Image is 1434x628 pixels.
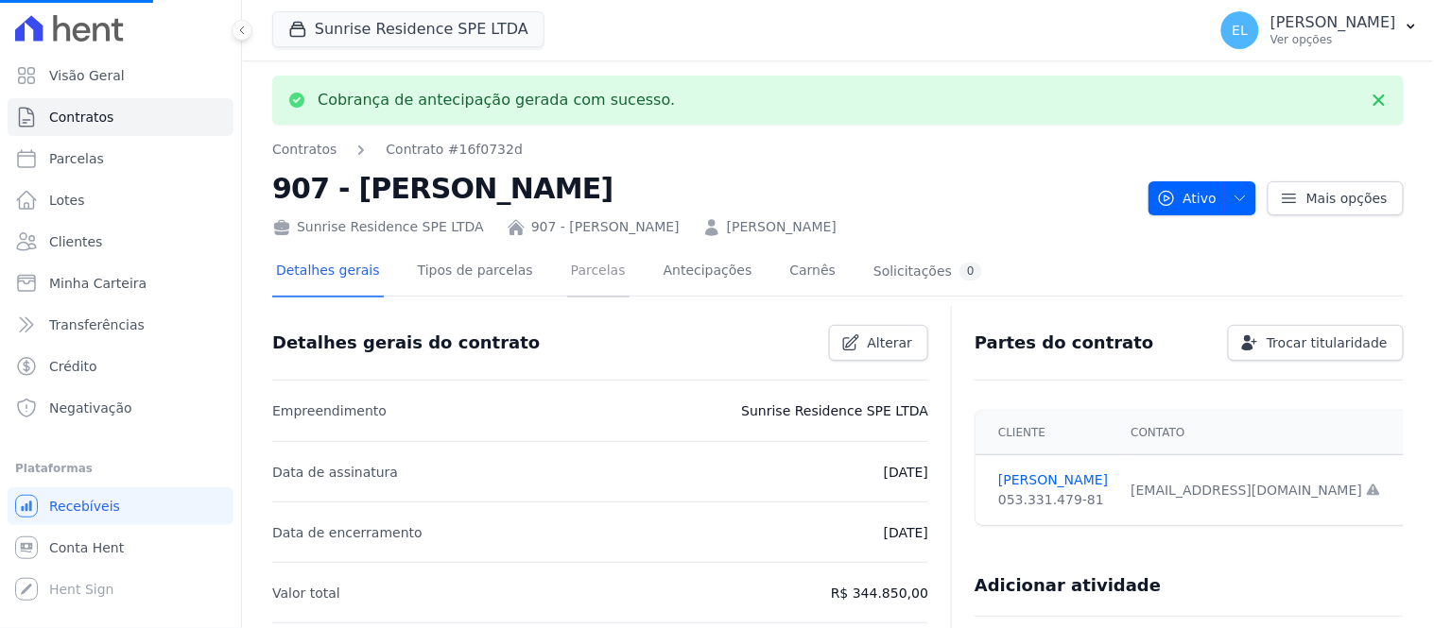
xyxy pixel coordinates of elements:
[1149,181,1257,215] button: Ativo
[884,521,928,544] p: [DATE]
[531,217,680,237] a: 907 - [PERSON_NAME]
[959,263,982,280] div: 0
[49,497,120,516] span: Recebíveis
[998,470,1108,490] a: [PERSON_NAME]
[1306,189,1388,208] span: Mais opções
[8,223,233,261] a: Clientes
[272,399,387,422] p: Empreendimento
[15,457,226,480] div: Plataformas
[414,247,537,297] a: Tipos de parcelas
[975,331,1154,354] h3: Partes do contrato
[884,461,928,484] p: [DATE]
[8,181,233,219] a: Lotes
[1206,4,1434,57] button: EL [PERSON_NAME] Ver opções
[829,325,929,361] a: Alterar
[272,140,1133,160] nav: Breadcrumb
[49,357,97,376] span: Crédito
[1267,333,1388,352] span: Trocar titularidade
[8,140,233,178] a: Parcelas
[272,140,523,160] nav: Breadcrumb
[49,274,147,293] span: Minha Carteira
[8,348,233,385] a: Crédito
[8,529,233,567] a: Conta Hent
[272,140,337,160] a: Contratos
[870,247,986,297] a: Solicitações0
[868,333,913,352] span: Alterar
[831,582,928,604] p: R$ 344.850,00
[1270,32,1396,47] p: Ver opções
[272,521,423,544] p: Data de encerramento
[318,91,675,110] p: Cobrança de antecipação gerada com sucesso.
[8,487,233,525] a: Recebíveis
[1228,325,1404,361] a: Trocar titularidade
[1270,13,1396,32] p: [PERSON_NAME]
[1268,181,1404,215] a: Mais opções
[272,11,544,47] button: Sunrise Residence SPE LTDA
[49,108,113,127] span: Contratos
[8,389,233,427] a: Negativação
[49,191,85,210] span: Lotes
[1120,411,1393,455] th: Contato
[49,315,145,334] span: Transferências
[49,538,124,557] span: Conta Hent
[741,399,928,422] p: Sunrise Residence SPE LTDA
[998,490,1108,510] div: 053.331.479-81
[272,167,1133,210] h2: 907 - [PERSON_NAME]
[873,263,982,280] div: Solicitações
[386,140,523,160] a: Contrato #16f0732d
[8,98,233,136] a: Contratos
[660,247,756,297] a: Antecipações
[49,149,104,168] span: Parcelas
[727,217,837,237] a: [PERSON_NAME]
[8,264,233,302] a: Minha Carteira
[567,247,630,297] a: Parcelas
[272,331,540,354] h3: Detalhes gerais do contrato
[8,57,233,94] a: Visão Geral
[272,582,340,604] p: Valor total
[1157,181,1218,215] span: Ativo
[49,399,132,417] span: Negativação
[272,217,484,237] div: Sunrise Residence SPE LTDA
[1132,481,1382,501] div: [EMAIL_ADDRESS][DOMAIN_NAME]
[8,306,233,344] a: Transferências
[976,411,1119,455] th: Cliente
[49,66,125,85] span: Visão Geral
[272,461,398,484] p: Data de assinatura
[272,247,384,297] a: Detalhes gerais
[49,232,102,251] span: Clientes
[1233,24,1249,37] span: EL
[786,247,839,297] a: Carnês
[975,574,1161,597] h3: Adicionar atividade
